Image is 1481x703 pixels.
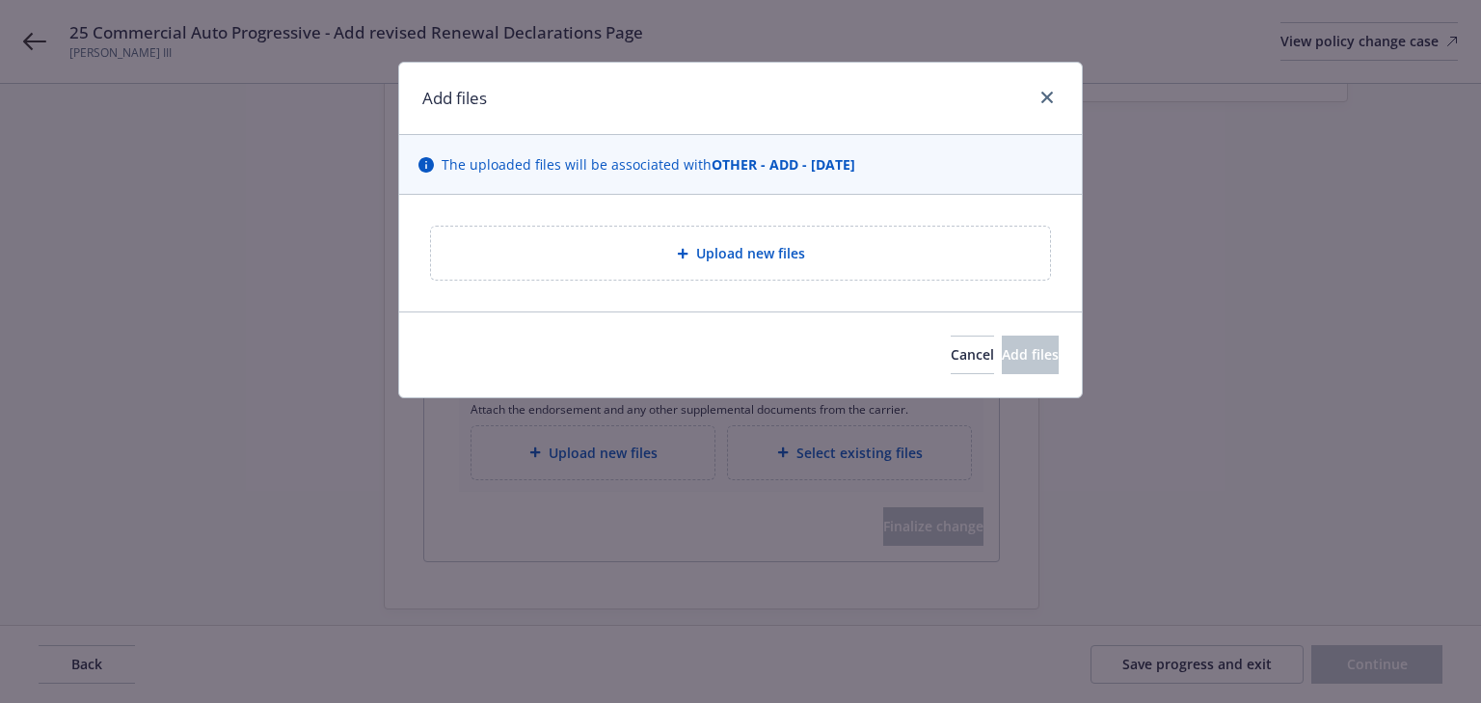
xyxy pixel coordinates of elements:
span: Cancel [951,345,994,364]
div: Upload new files [430,226,1051,281]
span: The uploaded files will be associated with [442,154,855,175]
strong: OTHER - ADD - [DATE] [712,155,855,174]
h1: Add files [422,86,487,111]
span: Upload new files [696,243,805,263]
button: Add files [1002,336,1059,374]
a: close [1036,86,1059,109]
span: Add files [1002,345,1059,364]
button: Cancel [951,336,994,374]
